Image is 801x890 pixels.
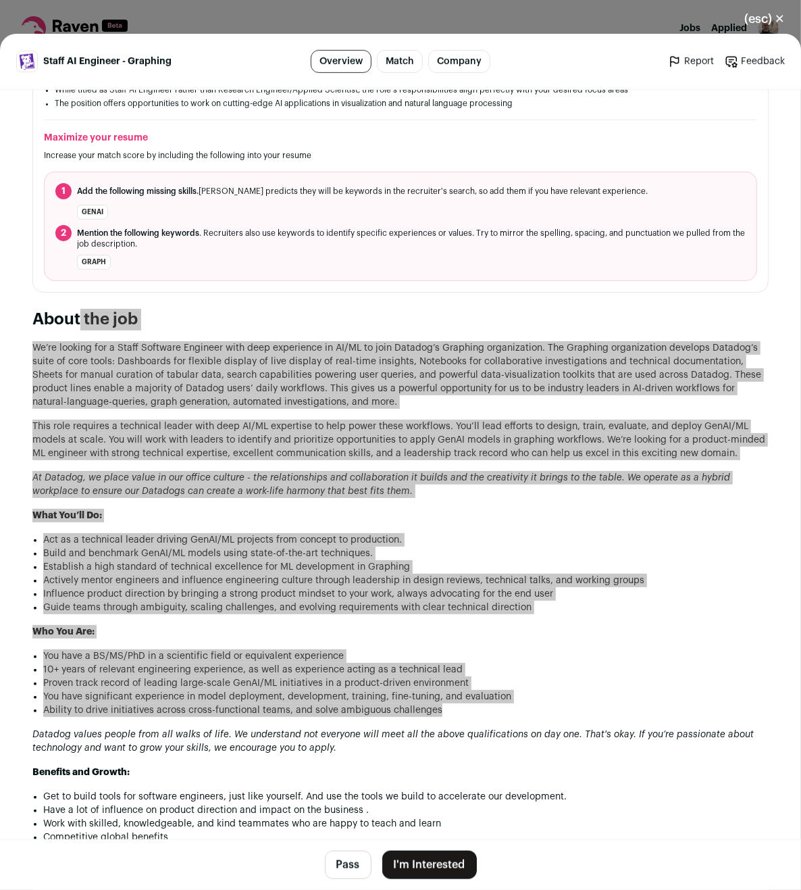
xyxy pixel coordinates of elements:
button: Close modal [728,4,801,34]
span: [PERSON_NAME] predicts they will be keywords in the recruiter's search, so add them if you have r... [77,186,648,197]
a: Company [428,50,490,73]
span: Mention the following keywords [77,229,199,237]
em: At Datadog, we place value in our office culture - the relationships and collaboration it builds ... [32,473,730,496]
li: 10+ years of relevant engineering experience, as well as experience acting as a technical lead [43,663,769,676]
li: Act as a technical leader driving GenAI/ML projects from concept to production. [43,533,769,547]
li: You have a BS/MS/PhD in a scientific field or equivalent experience [43,649,769,663]
span: . Recruiters also use keywords to identify specific experiences or values. Try to mirror the spel... [77,228,746,249]
em: Datadog values people from all walks of life. We understand not everyone will meet all the above ... [32,730,754,753]
a: Overview [311,50,371,73]
span: 1 [55,183,72,199]
li: Influence product direction by bringing a strong product mindset to your work, always advocating ... [43,587,769,601]
strong: Who You Are: [32,627,95,637]
button: Pass [325,851,371,879]
span: Add the following missing skills. [77,187,199,195]
li: Competitive global benefits [43,831,769,844]
h2: About the job [32,309,769,330]
a: Match [377,50,423,73]
li: The position offers opportunities to work on cutting-edge AI applications in visualization and na... [55,98,746,109]
strong: What You’ll Do: [32,511,102,520]
span: Staff AI Engineer - Graphing [43,55,172,68]
li: graph [77,255,111,270]
li: You have significant experience in model deployment, development, training, fine-tuning, and eval... [43,690,769,703]
li: Proven track record of leading large-scale GenAI/ML initiatives in a product-driven environment [43,676,769,690]
strong: Benefits and Growth: [32,768,130,777]
li: Guide teams through ambiguity, scaling challenges, and evolving requirements with clear technical... [43,601,769,614]
p: Increase your match score by including the following into your resume [44,150,757,161]
li: Get to build tools for software engineers, just like yourself. And use the tools we build to acce... [43,790,769,804]
li: Actively mentor engineers and influence engineering culture through leadership in design reviews,... [43,574,769,587]
a: Feedback [725,55,785,68]
h2: Maximize your resume [44,131,757,145]
li: GenAI [77,205,108,220]
button: I'm Interested [382,851,477,879]
img: 0721ae5c561563f1475dee62986f5bdaf2d581547a54b689c8d6b5512c2bda06.jpg [17,51,37,72]
li: Have a lot of influence on product direction and impact on the business . [43,804,769,817]
li: Ability to drive initiatives across cross-functional teams, and solve ambiguous challenges [43,703,769,717]
li: Establish a high standard of technical excellence for ML development in Graphing [43,560,769,574]
li: While titled as Staff AI Engineer rather than Research Engineer/Applied Scientist, the role's res... [55,84,746,95]
li: Build and benchmark GenAI/ML models using state-of-the-art techniques. [43,547,769,560]
span: 2 [55,225,72,241]
p: We’re looking for a Staff Software Engineer with deep experience in AI/ML to join Datadog’s Graph... [32,341,769,409]
li: Work with skilled, knowledgeable, and kind teammates who are happy to teach and learn [43,817,769,831]
p: This role requires a technical leader with deep AI/ML expertise to help power these workflows. Yo... [32,420,769,460]
a: Report [668,55,714,68]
